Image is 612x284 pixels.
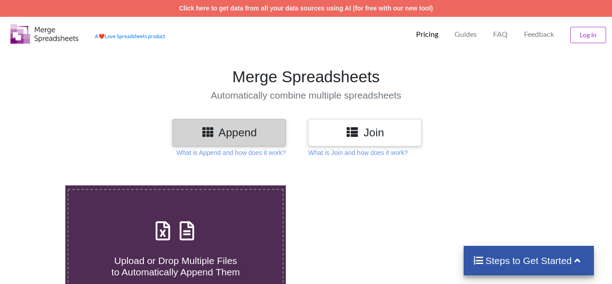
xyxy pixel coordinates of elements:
[524,30,554,38] span: Feedback
[10,24,78,44] img: Logo.png
[416,30,438,39] p: Pricing
[176,148,286,157] p: What is Append and how does it work?
[179,5,433,12] a: Click here to get data from all your data sources using AI (for free with our new tool)
[179,126,279,139] h3: Append
[570,27,606,43] button: Log In
[455,30,477,39] p: Guides
[493,30,508,39] p: FAQ
[95,33,165,39] a: AheartLove Spreadsheets product
[473,255,585,266] h4: Steps to Get Started
[315,126,415,139] h3: Join
[112,255,240,277] span: Upload or Drop Multiple Files to Automatically Append Them
[308,148,407,157] p: What is Join and how does it work?
[98,33,105,39] span: heart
